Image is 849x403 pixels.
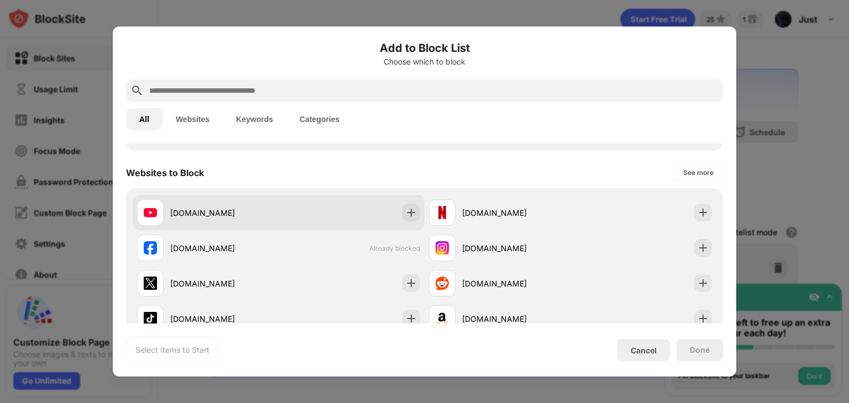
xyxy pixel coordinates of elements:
[144,277,157,290] img: favicons
[126,40,723,56] h6: Add to Block List
[436,312,449,325] img: favicons
[369,244,420,252] span: Already blocked
[631,346,657,355] div: Cancel
[436,241,449,254] img: favicons
[683,167,714,178] div: See more
[135,344,209,356] div: Select Items to Start
[170,207,279,219] div: [DOMAIN_NAME]
[436,277,449,290] img: favicons
[126,108,163,130] button: All
[126,167,204,178] div: Websites to Block
[170,242,279,254] div: [DOMAIN_NAME]
[126,57,723,66] div: Choose which to block
[462,278,570,289] div: [DOMAIN_NAME]
[130,84,144,97] img: search.svg
[462,242,570,254] div: [DOMAIN_NAME]
[144,206,157,219] img: favicons
[144,312,157,325] img: favicons
[462,207,570,219] div: [DOMAIN_NAME]
[462,313,570,325] div: [DOMAIN_NAME]
[170,313,279,325] div: [DOMAIN_NAME]
[223,108,286,130] button: Keywords
[690,346,710,354] div: Done
[163,108,223,130] button: Websites
[170,278,279,289] div: [DOMAIN_NAME]
[286,108,353,130] button: Categories
[436,206,449,219] img: favicons
[144,241,157,254] img: favicons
